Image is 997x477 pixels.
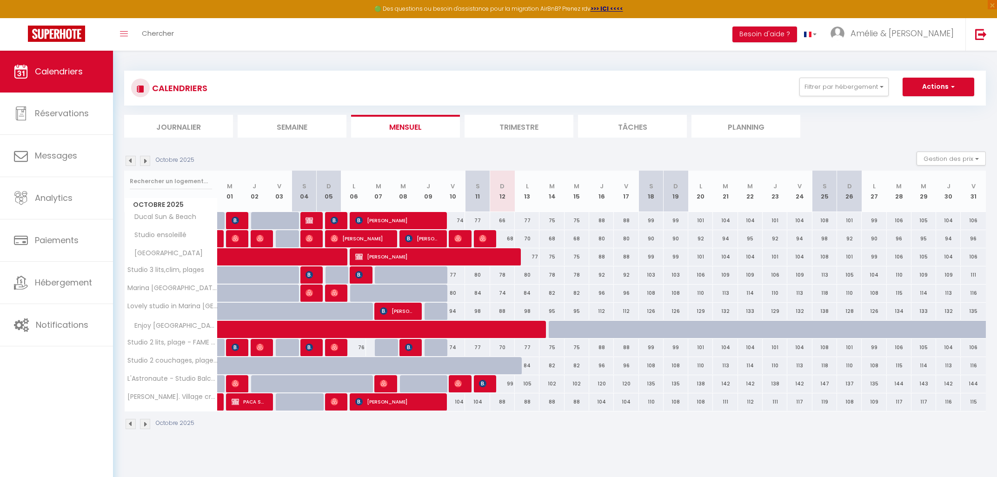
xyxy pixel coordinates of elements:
div: 96 [589,285,614,302]
span: [PERSON_NAME] [256,230,265,247]
span: Calendriers [35,66,83,77]
div: 80 [465,266,490,284]
div: 96 [614,357,638,374]
abbr: J [947,182,950,191]
span: Analytics [35,192,73,204]
div: 77 [515,248,539,265]
div: 84 [515,357,539,374]
span: Enjoy [GEOGRAPHIC_DATA] [126,321,219,331]
th: 14 [539,171,564,212]
div: 105 [837,266,862,284]
div: 114 [738,285,763,302]
div: 135 [961,303,986,320]
abbr: M [549,182,555,191]
div: 104 [787,212,812,229]
div: 114 [911,357,936,374]
span: Paiements [35,234,79,246]
abbr: M [400,182,406,191]
div: 115 [887,357,911,374]
th: 03 [267,171,292,212]
th: 21 [713,171,738,212]
div: 104 [936,248,961,265]
div: 75 [539,248,564,265]
div: 106 [763,266,787,284]
div: 106 [887,212,911,229]
li: Trimestre [465,115,573,138]
span: [PERSON_NAME] [232,338,240,356]
div: 129 [763,303,787,320]
div: 94 [440,303,465,320]
th: 31 [961,171,986,212]
div: 88 [589,212,614,229]
div: 99 [664,248,688,265]
div: 110 [887,266,911,284]
div: 82 [539,285,564,302]
div: 126 [639,303,664,320]
th: 27 [862,171,886,212]
span: [PERSON_NAME] [380,375,388,392]
div: 105 [911,212,936,229]
div: 92 [688,230,713,247]
div: 75 [539,212,564,229]
th: 12 [490,171,515,212]
div: 95 [565,303,589,320]
a: Chercher [135,18,181,51]
span: Studio 2 lits, plage - FAME MARINA BAIE DES ANGES [126,339,219,346]
div: 101 [837,339,862,356]
div: 96 [961,230,986,247]
div: 114 [911,285,936,302]
div: 126 [862,303,886,320]
div: 138 [812,303,837,320]
div: 101 [688,212,713,229]
span: [PERSON_NAME] [306,338,314,356]
abbr: L [699,182,702,191]
span: [PERSON_NAME] [306,230,314,247]
th: 05 [317,171,341,212]
span: [PERSON_NAME] [306,266,314,284]
div: 99 [862,212,886,229]
div: 96 [589,357,614,374]
a: >>> ICI <<<< [591,5,623,13]
div: 112 [614,303,638,320]
abbr: V [624,182,628,191]
span: [PERSON_NAME] [232,212,240,229]
div: 95 [738,230,763,247]
div: 108 [664,285,688,302]
div: 104 [936,339,961,356]
abbr: S [302,182,306,191]
th: 11 [465,171,490,212]
a: ... Amélie & [PERSON_NAME] [824,18,965,51]
div: 78 [565,266,589,284]
th: 23 [763,171,787,212]
div: 132 [936,303,961,320]
div: 133 [911,303,936,320]
div: 106 [961,248,986,265]
span: Réservations [35,107,89,119]
div: 109 [713,266,738,284]
li: Tâches [578,115,687,138]
abbr: J [600,182,604,191]
span: [PERSON_NAME] [331,338,339,356]
span: [PERSON_NAME] [454,230,463,247]
div: 98 [812,230,837,247]
button: Actions [903,78,974,96]
th: 25 [812,171,837,212]
span: Messages [35,150,77,161]
span: [GEOGRAPHIC_DATA] [126,248,205,258]
div: 110 [763,285,787,302]
span: PACA SUD REGULATION PACA SUD REGULATION [232,393,265,411]
div: 110 [837,357,862,374]
th: 04 [292,171,316,212]
div: 96 [614,285,638,302]
div: 104 [862,266,886,284]
div: 92 [763,230,787,247]
div: 80 [614,230,638,247]
span: [PERSON_NAME] [355,248,512,265]
th: 18 [639,171,664,212]
th: 09 [416,171,440,212]
span: [PERSON_NAME] [306,212,314,229]
div: 115 [887,285,911,302]
div: 104 [787,339,812,356]
div: 88 [490,303,515,320]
